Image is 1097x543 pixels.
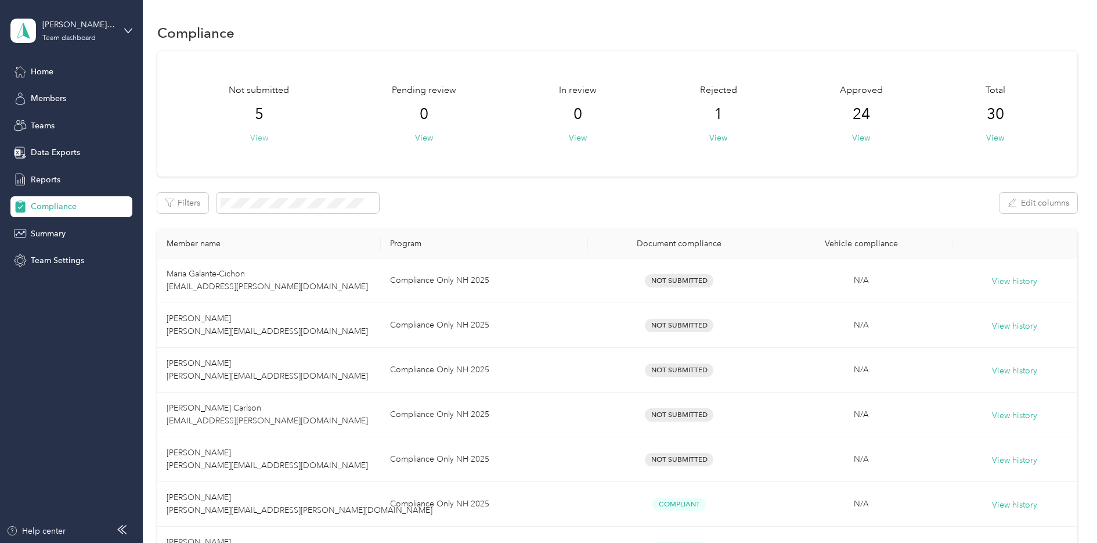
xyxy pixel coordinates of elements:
button: View [569,132,587,144]
span: Team Settings [31,254,84,267]
span: Home [31,66,53,78]
button: View [986,132,1004,144]
div: Vehicle compliance [780,239,943,249]
span: 5 [255,105,264,124]
div: [PERSON_NAME][EMAIL_ADDRESS][PERSON_NAME][DOMAIN_NAME] [42,19,115,31]
button: View history [992,409,1037,422]
td: Compliance Only NH 2025 [381,303,588,348]
span: Rejected [700,84,737,98]
td: Compliance Only NH 2025 [381,258,588,303]
span: Compliant [652,498,706,511]
span: [PERSON_NAME] [PERSON_NAME][EMAIL_ADDRESS][DOMAIN_NAME] [167,314,368,336]
span: Members [31,92,66,105]
div: Team dashboard [42,35,96,42]
button: View [250,132,268,144]
button: Edit columns [999,193,1077,213]
span: N/A [854,409,869,419]
span: N/A [854,320,869,330]
span: 0 [573,105,582,124]
td: Compliance Only NH 2025 [381,482,588,527]
span: 24 [853,105,870,124]
span: Not Submitted [645,274,713,287]
span: [PERSON_NAME] [PERSON_NAME][EMAIL_ADDRESS][PERSON_NAME][DOMAIN_NAME] [167,492,432,515]
span: Not submitted [229,84,289,98]
span: [PERSON_NAME] Carlson [EMAIL_ADDRESS][PERSON_NAME][DOMAIN_NAME] [167,403,368,426]
button: View [709,132,727,144]
span: Teams [31,120,55,132]
span: In review [559,84,597,98]
button: Filters [157,193,208,213]
span: 30 [987,105,1004,124]
td: Compliance Only NH 2025 [381,437,588,482]
span: Total [986,84,1005,98]
button: View history [992,454,1037,467]
span: Not Submitted [645,453,713,466]
span: Data Exports [31,146,80,159]
span: Reports [31,174,60,186]
span: 1 [714,105,723,124]
span: Not Submitted [645,408,713,422]
button: View history [992,499,1037,512]
td: Compliance Only NH 2025 [381,348,588,393]
span: Pending review [392,84,456,98]
div: Document compliance [597,239,761,249]
span: Not Submitted [645,319,713,332]
span: Summary [31,228,66,240]
span: 0 [420,105,428,124]
td: Compliance Only NH 2025 [381,393,588,437]
button: View history [992,275,1037,288]
span: N/A [854,275,869,285]
button: Help center [6,525,66,537]
th: Member name [157,229,381,258]
span: [PERSON_NAME] [PERSON_NAME][EMAIL_ADDRESS][DOMAIN_NAME] [167,448,368,470]
span: N/A [854,499,869,509]
iframe: Everlance-gr Chat Button Frame [1032,478,1097,543]
span: Approved [840,84,883,98]
h1: Compliance [157,27,234,39]
span: Not Submitted [645,364,713,377]
button: View [415,132,433,144]
span: [PERSON_NAME] [PERSON_NAME][EMAIL_ADDRESS][DOMAIN_NAME] [167,358,368,381]
button: View [852,132,870,144]
th: Program [381,229,588,258]
button: View history [992,365,1037,377]
span: Maria Galante-Cichon [EMAIL_ADDRESS][PERSON_NAME][DOMAIN_NAME] [167,269,368,292]
span: N/A [854,365,869,375]
button: View history [992,320,1037,333]
span: Compliance [31,200,77,213]
span: N/A [854,454,869,464]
